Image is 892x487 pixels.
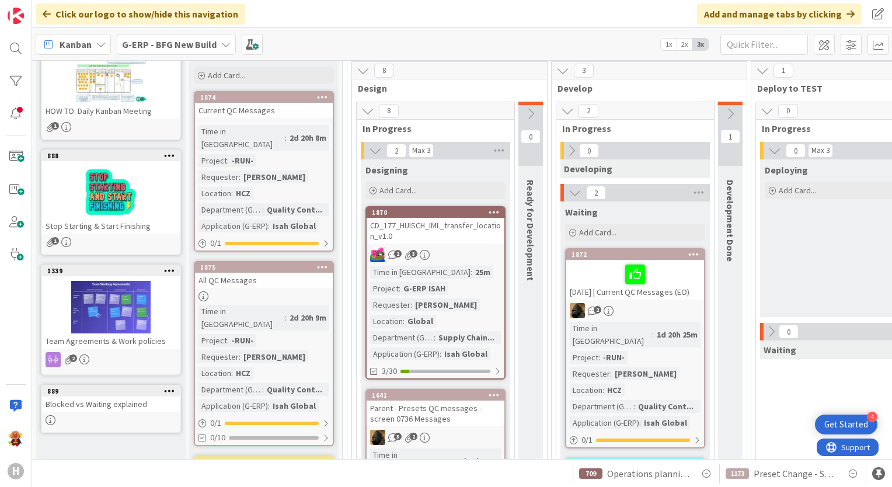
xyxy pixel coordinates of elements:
[372,391,504,399] div: 1641
[566,249,704,260] div: 1872
[200,93,333,102] div: 1874
[210,417,221,429] span: 0 / 1
[570,400,633,413] div: Department (G-ERP)
[579,468,602,479] div: 709
[811,148,830,154] div: Max 3
[472,266,493,279] div: 25m
[633,400,635,413] span: :
[579,104,598,118] span: 2
[661,39,677,50] span: 1x
[471,266,472,279] span: :
[198,220,268,232] div: Application (G-ERP)
[42,396,180,412] div: Blocked vs Waiting explained
[208,70,245,81] span: Add Card...
[370,430,385,445] img: ND
[566,303,704,318] div: ND
[779,325,799,339] span: 0
[598,351,600,364] span: :
[370,331,434,344] div: Department (G-ERP)
[233,187,253,200] div: HCZ
[726,468,749,479] div: 1173
[42,151,180,161] div: 888
[570,322,652,347] div: Time in [GEOGRAPHIC_DATA]
[570,351,598,364] div: Project
[198,350,239,363] div: Requester
[604,384,625,396] div: HCZ
[824,419,868,430] div: Get Started
[410,298,412,311] span: :
[195,262,333,273] div: 1875
[233,367,253,380] div: HCZ
[287,131,329,144] div: 2d 20h 8m
[602,384,604,396] span: :
[262,203,264,216] span: :
[724,180,736,262] span: Development Done
[607,467,690,481] span: Operations planning board Changing operations to external via Multiselect CD_011_HUISCH_Internal ...
[25,2,53,16] span: Support
[239,350,241,363] span: :
[521,130,541,144] span: 0
[565,206,598,218] span: Waiting
[610,367,612,380] span: :
[579,144,599,158] span: 0
[8,463,24,479] div: H
[42,151,180,234] div: 888Stop Starting & Start Finishing
[403,315,405,328] span: :
[370,347,440,360] div: Application (G-ERP)
[365,206,506,380] a: 1870CD_177_HUISCH_IML_transfer_location_v1.0JKTime in [GEOGRAPHIC_DATA]:25mProject:G-ERP ISAHRequ...
[122,39,217,50] b: G-ERP - BFG New Build
[42,333,180,349] div: Team Agreements & Work policies
[586,186,606,200] span: 2
[195,103,333,118] div: Current QC Messages
[579,227,616,238] span: Add Card...
[764,344,796,356] span: Waiting
[231,367,233,380] span: :
[412,298,480,311] div: [PERSON_NAME]
[405,315,436,328] div: Global
[564,163,612,175] span: Developing
[370,266,471,279] div: Time in [GEOGRAPHIC_DATA]
[227,154,229,167] span: :
[198,305,285,331] div: Time in [GEOGRAPHIC_DATA]
[394,250,402,258] span: 2
[270,399,319,412] div: Isah Global
[195,92,333,103] div: 1874
[264,383,325,396] div: Quality Cont...
[386,144,406,158] span: 2
[365,164,408,176] span: Designing
[382,365,397,377] span: 3/30
[654,328,701,341] div: 1d 20h 25m
[367,401,504,426] div: Parent - Presets QC messages - screen 0736 Messages
[778,104,798,118] span: 0
[562,123,699,134] span: In Progress
[36,4,245,25] div: Click our logo to show/hide this navigation
[367,218,504,243] div: CD_177_HUISCH_IML_transfer_location_v1.0
[69,354,77,362] span: 2
[198,399,268,412] div: Application (G-ERP)
[285,131,287,144] span: :
[652,328,654,341] span: :
[47,152,180,160] div: 888
[374,64,394,78] span: 8
[268,220,270,232] span: :
[229,334,256,347] div: -RUN-
[198,154,227,167] div: Project
[194,91,334,252] a: 1874Current QC MessagesTime in [GEOGRAPHIC_DATA]:2d 20h 8mProject:-RUN-Requester:[PERSON_NAME]Loc...
[8,8,24,24] img: Visit kanbanzone.com
[51,122,59,130] span: 1
[454,455,501,468] div: 3d 19h 11m
[195,92,333,118] div: 1874Current QC Messages
[367,430,504,445] div: ND
[270,220,319,232] div: Isah Global
[570,416,639,429] div: Application (G-ERP)
[641,416,690,429] div: Isah Global
[231,187,233,200] span: :
[692,39,708,50] span: 3x
[42,386,180,412] div: 889Blocked vs Waiting explained
[268,399,270,412] span: :
[394,433,402,440] span: 3
[51,237,59,245] span: 1
[570,384,602,396] div: Location
[370,298,410,311] div: Requester
[677,39,692,50] span: 2x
